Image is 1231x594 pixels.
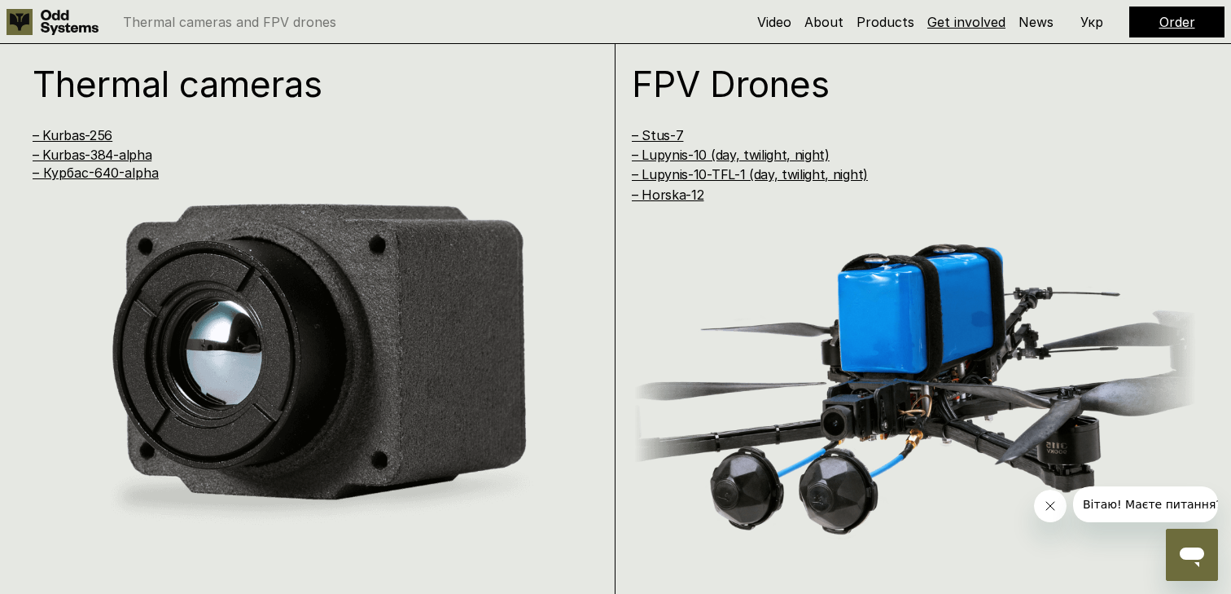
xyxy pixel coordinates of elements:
[1080,15,1103,29] p: Укр
[1034,490,1067,522] iframe: Close message
[33,147,151,163] a: – Kurbas-384-alpha
[33,127,112,143] a: – Kurbas-256
[33,165,159,181] a: – Курбас-640-alpha
[33,66,565,102] h1: Thermal cameras
[757,14,791,30] a: Video
[632,166,868,183] a: – Lupynis-10-TFL-1 (day, twilight, night)
[1166,529,1218,581] iframe: Button to launch messaging window
[123,15,336,29] p: Thermal cameras and FPV drones
[804,14,843,30] a: About
[1159,14,1195,30] a: Order
[856,14,914,30] a: Products
[632,187,703,203] a: – Horska-12
[927,14,1005,30] a: Get involved
[10,11,149,24] span: Вітаю! Маєте питання?
[1019,14,1054,30] a: News
[1073,486,1218,522] iframe: Message from company
[632,66,1164,102] h1: FPV Drones
[632,147,830,163] a: – Lupynis-10 (day, twilight, night)
[632,127,683,143] a: – Stus-7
